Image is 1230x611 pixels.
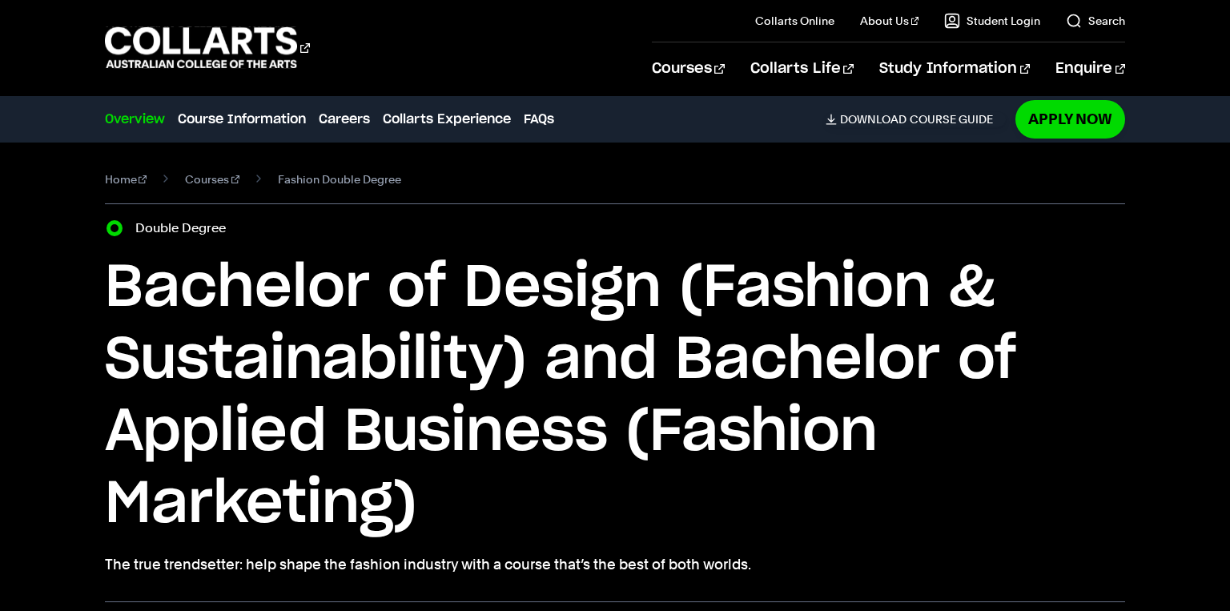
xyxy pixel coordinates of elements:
[278,168,401,191] span: Fashion Double Degree
[135,217,235,239] label: Double Degree
[1066,13,1125,29] a: Search
[105,110,165,129] a: Overview
[879,42,1030,95] a: Study Information
[1015,100,1125,138] a: Apply Now
[319,110,370,129] a: Careers
[105,25,310,70] div: Go to homepage
[178,110,306,129] a: Course Information
[185,168,239,191] a: Courses
[652,42,725,95] a: Courses
[826,112,1006,127] a: DownloadCourse Guide
[1055,42,1125,95] a: Enquire
[105,553,1126,576] p: The true trendsetter: help shape the fashion industry with a course that’s the best of both worlds.
[840,112,906,127] span: Download
[105,252,1126,541] h1: Bachelor of Design (Fashion & Sustainability) and Bachelor of Applied Business (Fashion Marketing)
[383,110,511,129] a: Collarts Experience
[750,42,854,95] a: Collarts Life
[944,13,1040,29] a: Student Login
[105,168,147,191] a: Home
[860,13,919,29] a: About Us
[755,13,834,29] a: Collarts Online
[524,110,554,129] a: FAQs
